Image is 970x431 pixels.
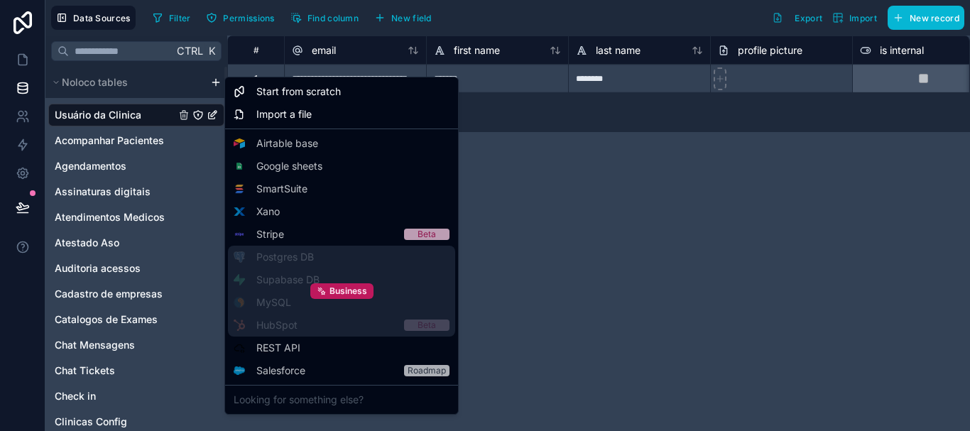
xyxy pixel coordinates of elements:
span: SmartSuite [256,182,307,196]
img: Xano logo [234,206,245,217]
span: REST API [256,341,300,355]
span: Google sheets [256,159,322,173]
span: Business [329,285,367,297]
span: Salesforce [256,364,305,378]
img: Google sheets logo [234,163,245,170]
img: Salesforce [234,366,245,374]
div: Roadmap [408,365,446,376]
img: Stripe logo [234,229,245,240]
div: Beta [418,229,436,240]
span: Start from scratch [256,84,341,99]
span: Stripe [256,227,284,241]
img: API icon [234,342,245,354]
span: Xano [256,204,280,219]
div: Looking for something else? [228,388,455,411]
span: Airtable base [256,136,318,151]
img: SmartSuite [234,183,245,195]
img: Airtable logo [234,138,245,149]
span: Import a file [256,107,312,121]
